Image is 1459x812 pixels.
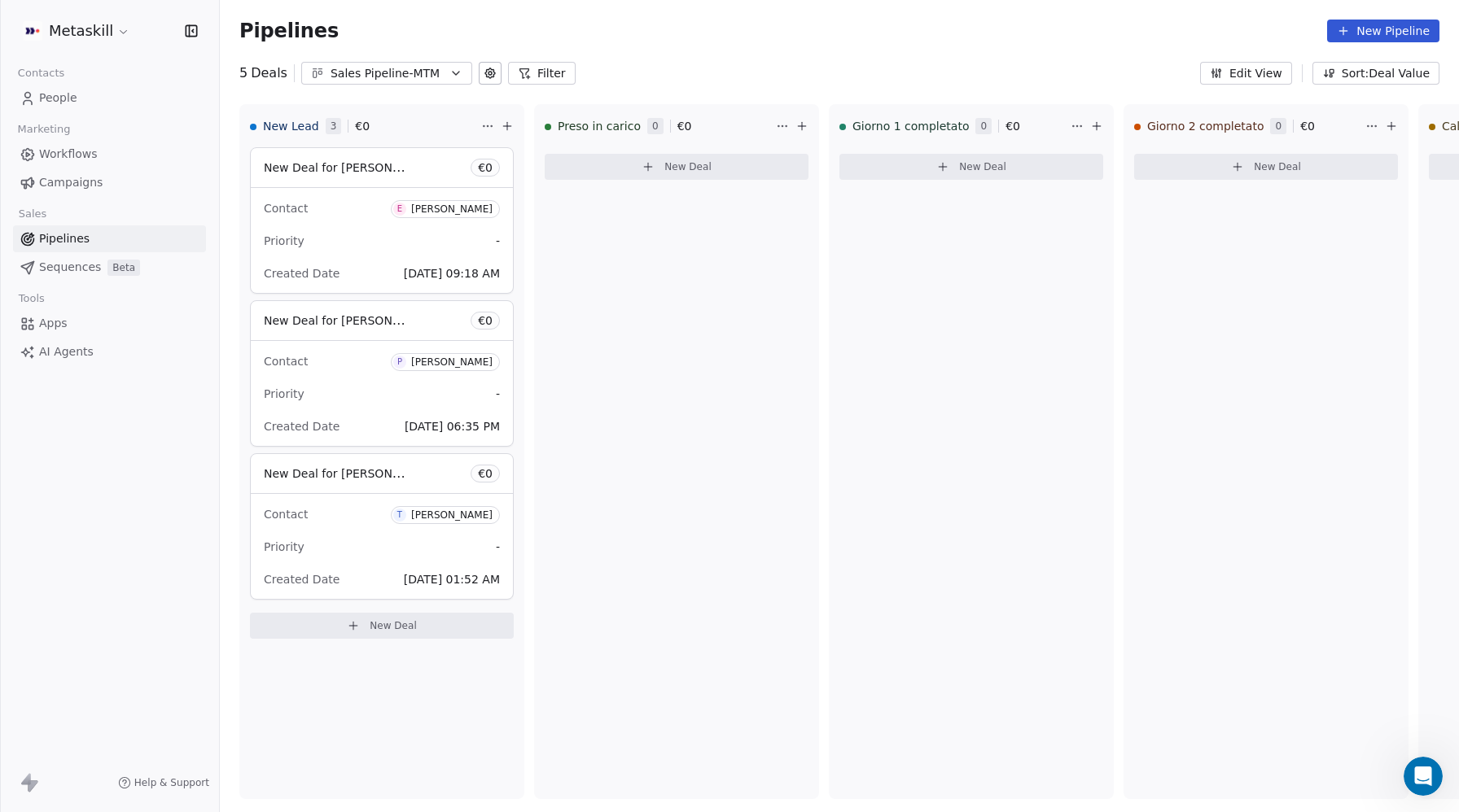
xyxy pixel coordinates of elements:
[1312,62,1439,85] button: Sort: Deal Value
[250,613,514,639] button: New Deal
[13,338,206,365] a: AI Agents
[478,159,493,176] span: € 0
[20,17,134,45] button: Metaskill
[852,118,969,134] span: Giorno 1 completato
[134,776,209,789] span: Help & Support
[959,160,1006,173] span: New Deal
[1254,160,1301,173] span: New Deal
[264,508,308,521] span: Contact
[250,453,514,600] div: New Deal for [PERSON_NAME]€0ContactT[PERSON_NAME]Priority-Created Date[DATE] 01:52 AM
[250,105,478,147] div: New Lead3€0
[397,203,402,216] div: E
[251,63,287,83] span: Deals
[496,386,500,402] span: -
[411,509,493,521] div: [PERSON_NAME]
[411,203,493,215] div: [PERSON_NAME]
[1134,105,1362,147] div: Giorno 2 completato0€0
[405,420,500,433] span: [DATE] 06:35 PM
[39,315,68,332] span: Apps
[11,117,77,142] span: Marketing
[677,118,692,134] span: € 0
[478,312,493,329] span: € 0
[839,105,1067,147] div: Giorno 1 completato0€0
[49,20,113,41] span: Metaskill
[11,202,54,226] span: Sales
[326,118,342,134] span: 3
[264,420,340,433] span: Created Date
[397,509,402,522] div: T
[664,160,712,173] span: New Deal
[39,343,94,360] span: AI Agents
[239,20,339,42] span: Pipelines
[1134,154,1398,180] button: New Deal
[1270,118,1286,134] span: 0
[647,118,664,134] span: 0
[39,146,98,163] span: Workflows
[264,234,305,247] span: Priority
[107,260,140,276] span: Beta
[411,356,493,368] div: [PERSON_NAME]
[1006,118,1020,134] span: € 0
[1404,757,1443,796] iframe: Intercom live chat
[13,169,206,196] a: Campaigns
[264,465,436,481] span: New Deal for [PERSON_NAME]
[264,387,305,400] span: Priority
[478,465,493,482] span: € 0
[250,300,514,447] div: New Deal for [PERSON_NAME]€0ContactP[PERSON_NAME]Priority-Created Date[DATE] 06:35 PM
[263,118,319,134] span: New Lead
[264,312,436,328] span: New Deal for [PERSON_NAME]
[370,619,417,632] span: New Deal
[975,118,992,134] span: 0
[331,65,443,82] div: Sales Pipeline-MTM
[39,89,77,107] span: People
[1300,118,1315,134] span: € 0
[545,154,808,180] button: New Deal
[355,118,370,134] span: € 0
[1327,20,1439,42] button: New Pipeline
[13,310,206,337] a: Apps
[39,174,103,191] span: Campaigns
[264,202,308,215] span: Contact
[264,355,308,368] span: Contact
[239,63,287,83] div: 5
[496,233,500,249] span: -
[496,539,500,555] span: -
[118,776,209,789] a: Help & Support
[397,356,402,369] div: P
[23,21,42,41] img: AVATAR%20METASKILL%20-%20Colori%20Positivo.png
[13,254,206,281] a: SequencesBeta
[13,85,206,111] a: People
[39,259,101,276] span: Sequences
[11,61,72,85] span: Contacts
[250,147,514,294] div: New Deal for [PERSON_NAME]€0ContactE[PERSON_NAME]Priority-Created Date[DATE] 09:18 AM
[264,159,436,175] span: New Deal for [PERSON_NAME]
[508,62,576,85] button: Filter
[1147,118,1264,134] span: Giorno 2 completato
[13,225,206,252] a: Pipelines
[264,540,305,553] span: Priority
[404,573,500,586] span: [DATE] 01:52 AM
[11,286,51,311] span: Tools
[264,573,340,586] span: Created Date
[264,267,340,280] span: Created Date
[404,267,500,280] span: [DATE] 09:18 AM
[1200,62,1292,85] button: Edit View
[39,230,90,247] span: Pipelines
[545,105,773,147] div: Preso in carico0€0
[558,118,641,134] span: Preso in carico
[839,154,1103,180] button: New Deal
[13,141,206,168] a: Workflows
